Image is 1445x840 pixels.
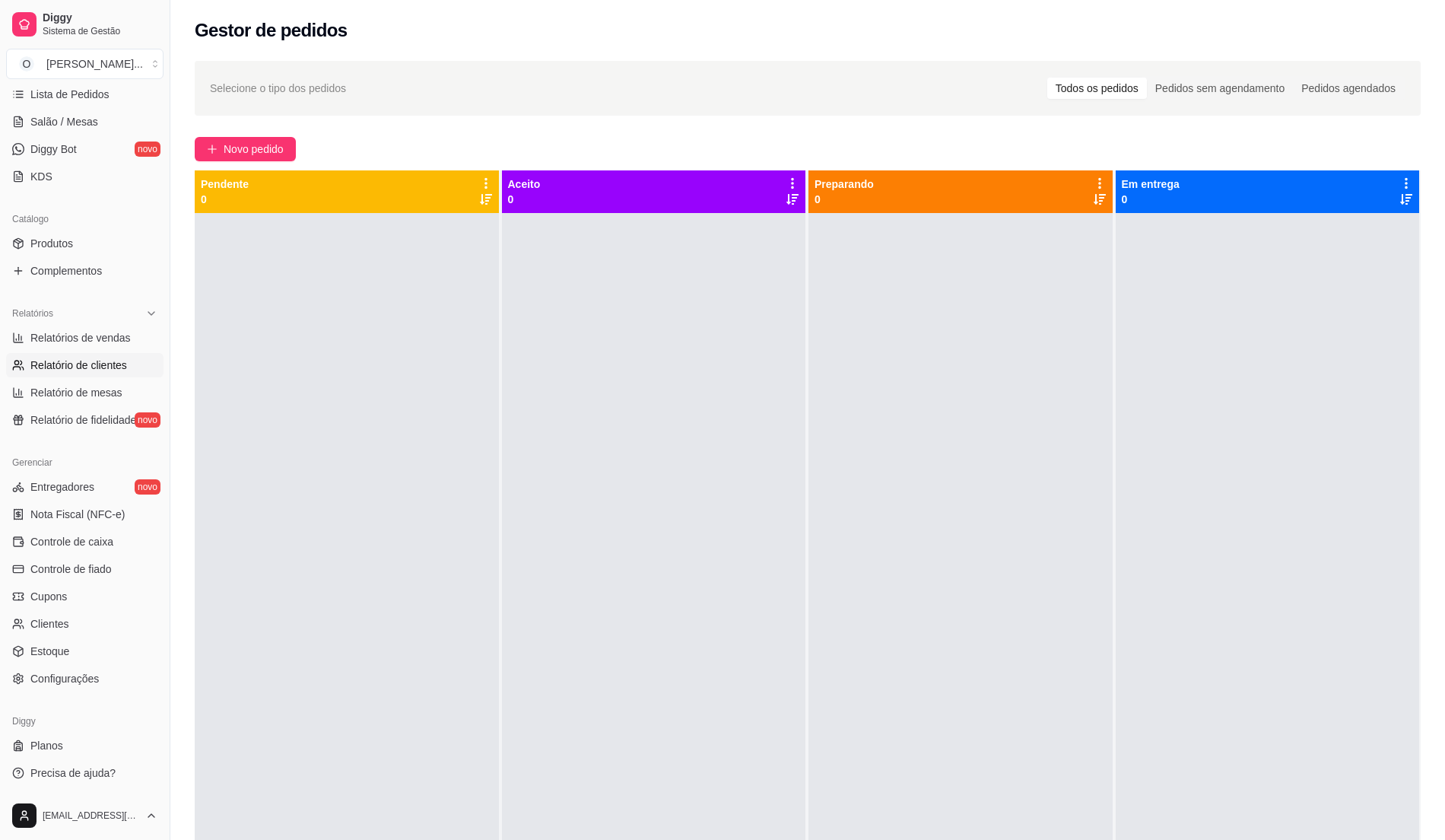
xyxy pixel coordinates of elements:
p: 0 [815,192,874,207]
a: Clientes [6,612,164,636]
span: Relatório de fidelidade [30,412,136,428]
a: Precisa de ajuda? [6,761,164,785]
p: 0 [1122,192,1180,207]
span: plus [207,144,218,154]
a: KDS [6,164,164,189]
button: Novo pedido [195,137,296,161]
a: Controle de caixa [6,530,164,554]
a: Relatório de mesas [6,380,164,405]
span: Novo pedido [224,141,284,157]
a: Relatórios de vendas [6,326,164,350]
span: Selecione o tipo dos pedidos [210,80,346,97]
span: Sistema de Gestão [43,25,157,37]
a: Relatório de clientes [6,353,164,377]
a: Controle de fiado [6,557,164,581]
span: Diggy Bot [30,142,77,157]
span: Controle de caixa [30,534,113,549]
span: Relatórios de vendas [30,330,131,345]
p: Preparando [815,177,874,192]
a: Cupons [6,584,164,609]
span: Produtos [30,236,73,251]
span: Cupons [30,589,67,604]
button: [EMAIL_ADDRESS][DOMAIN_NAME] [6,797,164,834]
p: Em entrega [1122,177,1180,192]
span: Nota Fiscal (NFC-e) [30,507,125,522]
button: Select a team [6,49,164,79]
a: Salão / Mesas [6,110,164,134]
span: Clientes [30,616,69,632]
a: Configurações [6,667,164,691]
p: 0 [508,192,541,207]
p: 0 [201,192,249,207]
span: Lista de Pedidos [30,87,110,102]
a: DiggySistema de Gestão [6,6,164,43]
span: Relatório de clientes [30,358,127,373]
span: Estoque [30,644,69,659]
a: Nota Fiscal (NFC-e) [6,502,164,527]
span: Diggy [43,11,157,25]
a: Entregadoresnovo [6,475,164,499]
div: Pedidos sem agendamento [1147,78,1293,99]
p: Pendente [201,177,249,192]
div: Diggy [6,709,164,733]
h2: Gestor de pedidos [195,18,348,43]
span: Complementos [30,263,102,278]
a: Produtos [6,231,164,256]
span: KDS [30,169,52,184]
a: Diggy Botnovo [6,137,164,161]
div: Catálogo [6,207,164,231]
span: Configurações [30,671,99,686]
div: Gerenciar [6,450,164,475]
a: Relatório de fidelidadenovo [6,408,164,432]
span: Precisa de ajuda? [30,765,116,781]
span: Entregadores [30,479,94,495]
a: Planos [6,733,164,758]
div: Todos os pedidos [1047,78,1147,99]
span: Planos [30,738,63,753]
div: Pedidos agendados [1293,78,1404,99]
a: Complementos [6,259,164,283]
span: Relatórios [12,307,53,320]
span: [EMAIL_ADDRESS][DOMAIN_NAME] [43,810,139,822]
a: Estoque [6,639,164,663]
span: Relatório de mesas [30,385,122,400]
p: Aceito [508,177,541,192]
div: [PERSON_NAME] ... [46,56,143,72]
span: Controle de fiado [30,562,112,577]
span: O [19,56,34,72]
span: Salão / Mesas [30,114,98,129]
a: Lista de Pedidos [6,82,164,107]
